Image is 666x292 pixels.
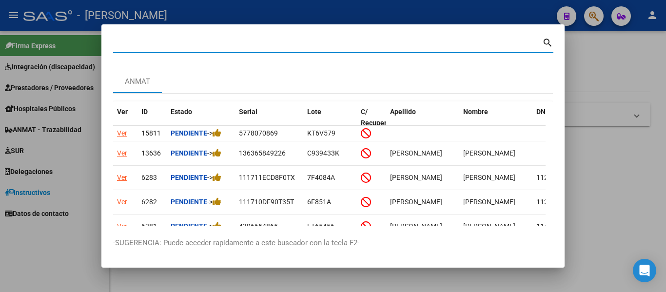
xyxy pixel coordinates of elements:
[171,108,192,116] span: Estado
[117,172,127,183] div: Ver
[207,222,221,230] span: ->
[361,108,391,127] span: C/ Recupero
[171,174,207,181] strong: Pendiente
[239,108,257,116] span: Serial
[633,259,656,282] div: Open Intercom Messenger
[141,198,157,206] span: 6282
[137,101,167,144] datatable-header-cell: ID
[117,148,127,159] div: Ver
[307,129,335,137] span: KT6V579
[113,237,553,249] p: -SUGERENCIA: Puede acceder rapidamente a este buscador con la tecla F2-
[207,198,221,206] span: ->
[117,196,127,208] div: Ver
[307,174,335,181] span: 7F4084A
[117,128,127,139] div: Ver
[125,76,150,87] div: ANMAT
[390,222,442,230] span: [PERSON_NAME]
[235,101,303,144] datatable-header-cell: Serial
[532,101,586,144] datatable-header-cell: DNI
[113,101,137,144] datatable-header-cell: Ver
[207,174,221,181] span: ->
[239,129,278,137] span: 5778070869
[239,174,295,181] span: 111711ECD8F0TX
[239,198,294,206] span: 111710DF90T35T
[536,198,568,206] span: 11223744
[171,222,207,230] strong: Pendiente
[207,149,221,157] span: ->
[141,222,157,230] span: 6281
[536,174,568,181] span: 11223744
[463,222,515,230] span: [PERSON_NAME]
[307,222,334,230] span: FT65456
[459,101,532,144] datatable-header-cell: Nombre
[117,108,128,116] span: Ver
[117,221,127,232] div: Ver
[307,198,331,206] span: 6F851A
[303,101,357,144] datatable-header-cell: Lote
[463,174,515,181] span: [PERSON_NAME]
[357,101,386,144] datatable-header-cell: C/ Recupero
[463,149,515,157] span: [PERSON_NAME]
[141,174,157,181] span: 6283
[463,108,488,116] span: Nombre
[536,222,568,230] span: 11436714
[141,108,148,116] span: ID
[307,108,321,116] span: Lote
[386,101,459,144] datatable-header-cell: Apellido
[239,222,278,230] span: 4396654865
[171,198,207,206] strong: Pendiente
[141,129,161,137] span: 15811
[390,149,442,157] span: [PERSON_NAME]
[390,174,442,181] span: [PERSON_NAME]
[239,149,286,157] span: 136365849226
[171,149,207,157] strong: Pendiente
[390,108,416,116] span: Apellido
[536,108,548,116] span: DNI
[167,101,235,144] datatable-header-cell: Estado
[171,129,207,137] strong: Pendiente
[542,36,553,48] mat-icon: search
[463,198,515,206] span: [PERSON_NAME]
[141,149,161,157] span: 13636
[207,129,221,137] span: ->
[307,149,339,157] span: C939433K
[390,198,442,206] span: [PERSON_NAME]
